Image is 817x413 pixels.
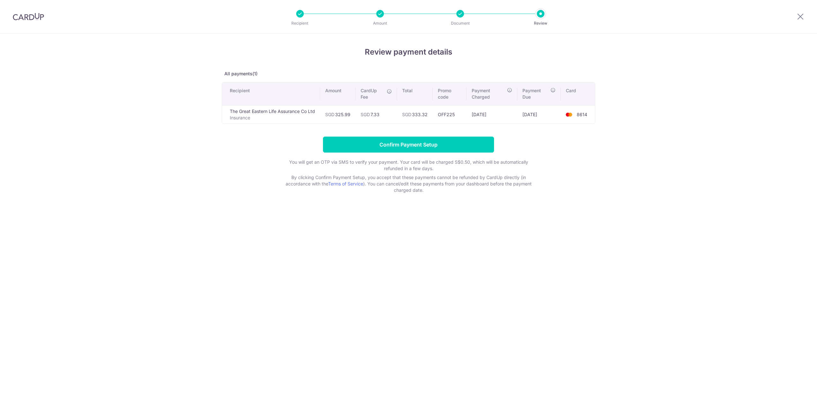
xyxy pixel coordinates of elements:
td: OFF225 [433,105,466,124]
td: [DATE] [467,105,518,124]
input: Confirm Payment Setup [323,137,494,153]
td: 7.33 [356,105,397,124]
span: SGD [361,112,370,117]
th: Promo code [433,82,466,105]
span: 8614 [577,112,587,117]
p: All payments(1) [222,71,595,77]
p: You will get an OTP via SMS to verify your payment. Your card will be charged S$0.50, which will ... [281,159,536,172]
iframe: Opens a widget where you can find more information [776,394,811,410]
span: Payment Due [522,87,549,100]
p: Insurance [230,115,315,121]
p: Review [517,20,564,26]
img: <span class="translation_missing" title="translation missing: en.account_steps.new_confirm_form.b... [563,111,575,118]
th: Recipient [222,82,320,105]
span: SGD [402,112,411,117]
td: [DATE] [517,105,561,124]
img: CardUp [13,13,44,20]
p: Recipient [276,20,324,26]
th: Card [561,82,595,105]
h4: Review payment details [222,46,595,58]
span: CardUp Fee [361,87,384,100]
td: 325.99 [320,105,356,124]
p: Document [437,20,484,26]
p: Amount [356,20,404,26]
td: The Great Eastern Life Assurance Co Ltd [222,105,320,124]
span: SGD [325,112,334,117]
td: 333.32 [397,105,433,124]
th: Amount [320,82,356,105]
th: Total [397,82,433,105]
p: By clicking Confirm Payment Setup, you accept that these payments cannot be refunded by CardUp di... [281,174,536,193]
a: Terms of Service [328,181,363,186]
span: Payment Charged [472,87,506,100]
